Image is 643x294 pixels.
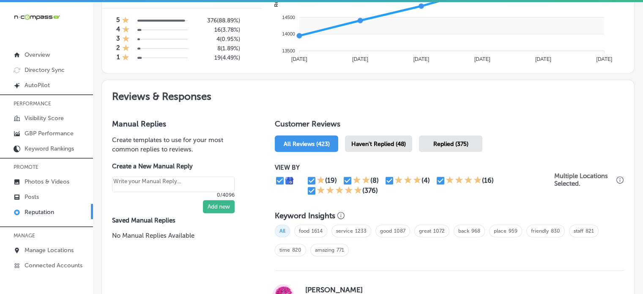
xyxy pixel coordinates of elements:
label: Create a New Manual Reply [112,162,235,170]
div: (16) [482,176,494,184]
div: (19) [325,176,337,184]
p: GBP Performance [25,130,74,137]
div: 2 Stars [353,176,370,186]
span: Replied (375) [433,140,468,148]
h5: 376 ( 88.89% ) [200,17,240,24]
tspan: 14500 [282,15,295,20]
h3: Keyword Insights [275,211,335,220]
div: 1 Star [317,176,325,186]
div: 1 Star [122,44,130,53]
h4: 1 [117,53,120,63]
div: 1 Star [122,25,130,35]
div: (4) [421,176,430,184]
a: 1614 [312,228,323,234]
a: 771 [337,247,344,253]
tspan: [DATE] [352,56,368,62]
div: (8) [370,176,379,184]
a: good [380,228,392,234]
p: Photos & Videos [25,178,69,185]
h4: 5 [116,16,120,25]
h2: Reviews & Responses [102,80,634,109]
tspan: [DATE] [413,56,429,62]
h5: 8 ( 1.89% ) [200,45,240,52]
a: 1233 [355,228,367,234]
p: Visibility Score [25,115,64,122]
div: (376) [362,187,378,195]
img: 660ab0bf-5cc7-4cb8-ba1c-48b5ae0f18e60NCTV_CLogo_TV_Black_-500x88.png [14,13,60,21]
a: food [299,228,309,234]
textarea: Create your Quick Reply [112,176,235,192]
p: Create templates to use for your most common replies to reviews. [112,135,248,154]
p: Directory Sync [25,66,65,74]
h5: 16 ( 3.78% ) [200,26,240,33]
label: [PERSON_NAME] [305,286,610,294]
p: Manage Locations [25,247,74,254]
div: 1 Star [122,53,129,63]
p: Reputation [25,209,54,216]
a: 830 [551,228,560,234]
p: Connected Accounts [25,262,82,269]
a: 1072 [433,228,445,234]
a: 820 [292,247,301,253]
a: friendly [531,228,549,234]
div: 4 Stars [446,176,482,186]
p: AutoPilot [25,82,50,89]
h5: 19 ( 4.49% ) [200,54,240,61]
p: 0/4096 [112,192,235,198]
tspan: [DATE] [535,56,551,62]
tspan: 14000 [282,31,295,36]
div: 5 Stars [317,186,362,196]
a: service [336,228,353,234]
div: 1 Star [122,16,129,25]
tspan: [DATE] [474,56,490,62]
a: great [419,228,431,234]
div: 3 Stars [394,176,421,186]
p: VIEW BY [275,164,554,171]
h4: 3 [116,35,120,44]
a: 968 [471,228,480,234]
span: Haven't Replied (48) [351,140,406,148]
span: All [275,225,290,237]
button: Add new [203,200,235,213]
a: staff [574,228,583,234]
a: back [458,228,469,234]
h5: 4 ( 0.95% ) [200,36,240,43]
h4: 2 [116,44,120,53]
p: Keyword Rankings [25,145,74,152]
p: No Manual Replies Available [112,231,248,240]
label: Saved Manual Replies [112,217,248,224]
h1: Customer Reviews [275,119,624,132]
div: 1 Star [122,35,130,44]
tspan: [DATE] [291,56,307,62]
a: time [279,247,290,253]
a: place [494,228,506,234]
a: 821 [586,228,594,234]
tspan: 13500 [282,48,295,53]
span: All Reviews (423) [284,140,330,148]
tspan: [DATE] [596,56,612,62]
h4: 4 [116,25,120,35]
h3: Manual Replies [112,119,248,129]
p: Multiple Locations Selected. [554,172,614,187]
a: 959 [509,228,517,234]
a: 1087 [394,228,405,234]
a: amazing [315,247,334,253]
p: Overview [25,51,50,58]
p: Posts [25,193,39,201]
